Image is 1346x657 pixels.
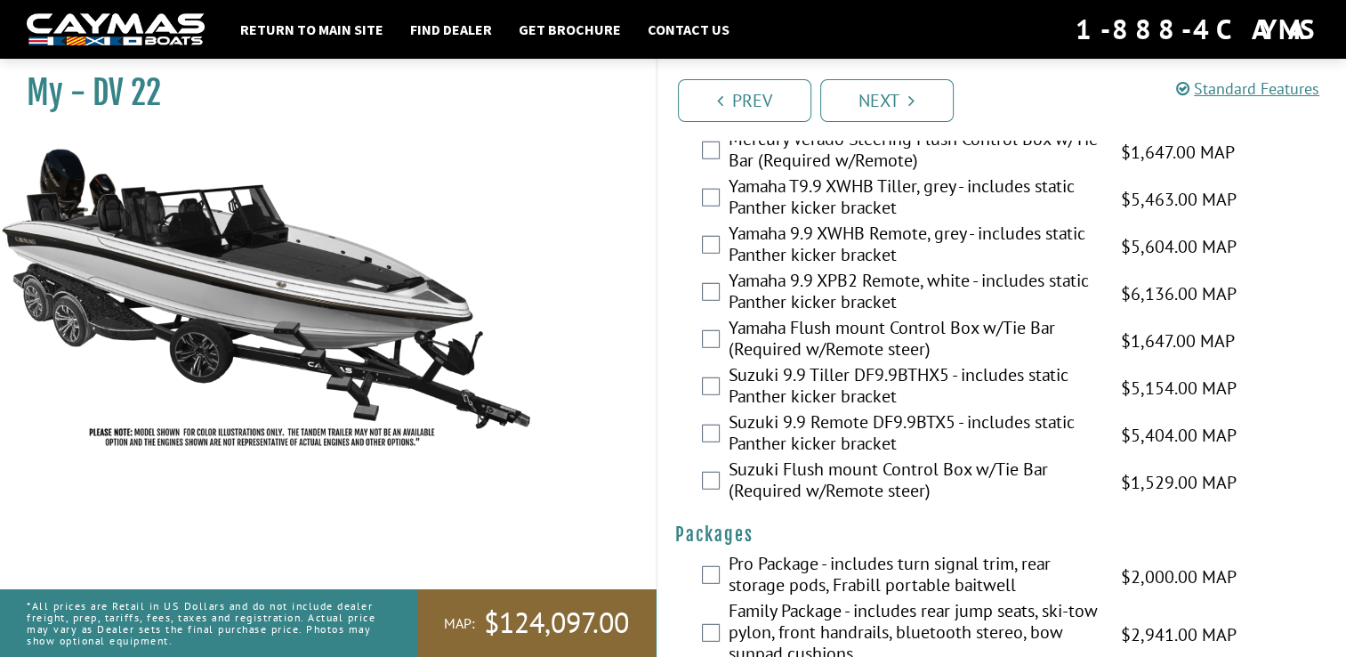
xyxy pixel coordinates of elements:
[1121,139,1235,166] span: $1,647.00 MAP
[27,591,377,656] p: *All prices are Retail in US Dollars and do not include dealer freight, prep, tariffs, fees, taxe...
[231,18,392,41] a: Return to main site
[1076,10,1319,49] div: 1-888-4CAYMAS
[1121,469,1237,496] span: $1,529.00 MAP
[1121,280,1237,307] span: $6,136.00 MAP
[675,523,1329,546] h4: Packages
[1176,78,1319,99] a: Standard Features
[729,128,1100,175] label: Mercury Verado Steering Flush Control Box w/Tie Bar (Required w/Remote)
[729,458,1100,506] label: Suzuki Flush mount Control Box w/Tie Bar (Required w/Remote steer)
[729,317,1100,364] label: Yamaha Flush mount Control Box w/Tie Bar (Required w/Remote steer)
[510,18,630,41] a: Get Brochure
[639,18,738,41] a: Contact Us
[729,175,1100,223] label: Yamaha T9.9 XWHB Tiller, grey - includes static Panther kicker bracket
[1121,233,1237,260] span: $5,604.00 MAP
[444,614,475,633] span: MAP:
[729,411,1100,458] label: Suzuki 9.9 Remote DF9.9BTX5 - includes static Panther kicker bracket
[678,79,811,122] a: Prev
[401,18,501,41] a: Find Dealer
[1121,564,1237,590] span: $2,000.00 MAP
[1121,375,1237,401] span: $5,154.00 MAP
[729,270,1100,317] label: Yamaha 9.9 XPB2 Remote, white - includes static Panther kicker bracket
[417,589,656,657] a: MAP:$124,097.00
[27,73,611,113] h1: My - DV 22
[729,364,1100,411] label: Suzuki 9.9 Tiller DF9.9BTHX5 - includes static Panther kicker bracket
[1121,621,1237,648] span: $2,941.00 MAP
[1121,186,1237,213] span: $5,463.00 MAP
[484,604,629,642] span: $124,097.00
[27,13,205,46] img: white-logo-c9c8dbefe5ff5ceceb0f0178aa75bf4bb51f6bca0971e226c86eb53dfe498488.png
[1121,422,1237,449] span: $5,404.00 MAP
[729,223,1100,270] label: Yamaha 9.9 XWHB Remote, grey - includes static Panther kicker bracket
[729,553,1100,600] label: Pro Package - includes turn signal trim, rear storage pods, Frabill portable baitwell
[1121,328,1235,354] span: $1,647.00 MAP
[820,79,954,122] a: Next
